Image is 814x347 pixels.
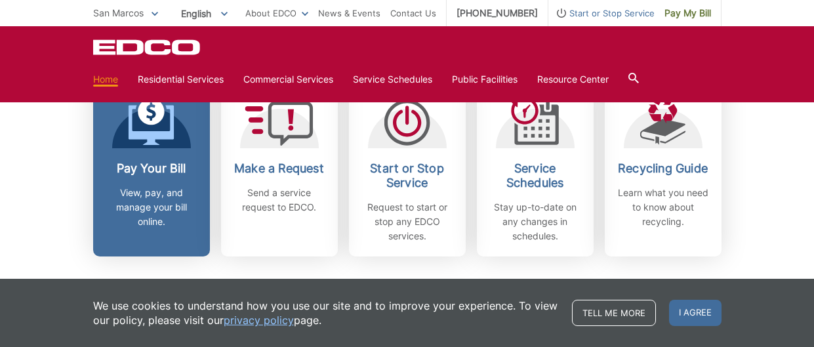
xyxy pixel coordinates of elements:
[537,72,609,87] a: Resource Center
[669,300,722,326] span: I agree
[231,186,328,214] p: Send a service request to EDCO.
[390,6,436,20] a: Contact Us
[452,72,518,87] a: Public Facilities
[245,6,308,20] a: About EDCO
[487,200,584,243] p: Stay up-to-date on any changes in schedules.
[477,83,594,256] a: Service Schedules Stay up-to-date on any changes in schedules.
[93,83,210,256] a: Pay Your Bill View, pay, and manage your bill online.
[664,6,711,20] span: Pay My Bill
[93,39,202,55] a: EDCD logo. Return to the homepage.
[138,72,224,87] a: Residential Services
[103,161,200,176] h2: Pay Your Bill
[231,161,328,176] h2: Make a Request
[359,200,456,243] p: Request to start or stop any EDCO services.
[318,6,380,20] a: News & Events
[243,72,333,87] a: Commercial Services
[103,186,200,229] p: View, pay, and manage your bill online.
[171,3,237,24] span: English
[615,186,712,229] p: Learn what you need to know about recycling.
[353,72,432,87] a: Service Schedules
[93,72,118,87] a: Home
[359,161,456,190] h2: Start or Stop Service
[221,83,338,256] a: Make a Request Send a service request to EDCO.
[93,298,559,327] p: We use cookies to understand how you use our site and to improve your experience. To view our pol...
[487,161,584,190] h2: Service Schedules
[93,7,144,18] span: San Marcos
[224,313,294,327] a: privacy policy
[615,161,712,176] h2: Recycling Guide
[605,83,722,256] a: Recycling Guide Learn what you need to know about recycling.
[572,300,656,326] a: Tell me more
